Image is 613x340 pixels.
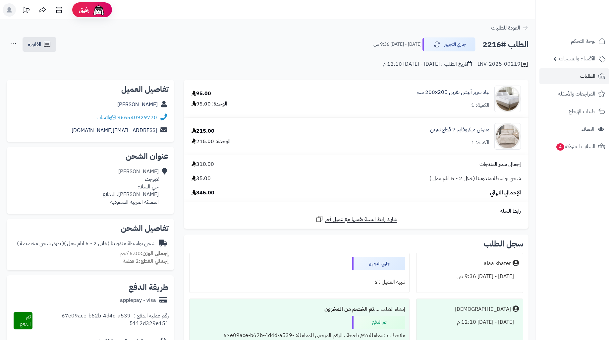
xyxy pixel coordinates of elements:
[129,283,169,291] h2: طريقة الدفع
[490,189,521,197] span: الإجمالي النهائي
[417,89,489,96] a: لباد سرير أبيض نفرين 200x200 سم
[352,316,405,329] div: تم الدفع
[422,37,475,51] button: جاري التجهيز
[491,24,520,32] span: العودة للطلبات
[569,107,595,116] span: طلبات الإرجاع
[192,161,214,168] span: 310.00
[471,139,489,147] div: الكمية: 1
[471,102,489,109] div: الكمية: 1
[12,224,169,232] h2: تفاصيل الشحن
[17,239,64,247] span: ( طرق شحن مخصصة )
[103,168,159,206] div: [PERSON_NAME] لايوجد، حي السلام [PERSON_NAME]، البدائع المملكة العربية السعودية
[192,90,211,98] div: 95.00
[32,312,169,329] div: رقم عملية الدفع : 67e09ace-b62b-4d4d-a539-5112d329e151
[192,189,214,197] span: 345.00
[192,127,214,135] div: 215.00
[194,303,405,316] div: إنشاء الطلب ....
[123,257,169,265] small: 2 قطعة
[187,207,526,215] div: رابط السلة
[120,249,169,257] small: 5.00 كجم
[429,175,521,182] span: شحن بواسطة مندوبينا (خلال 2 - 5 ايام عمل )
[117,101,158,108] a: [PERSON_NAME]
[478,60,529,68] div: INV-2025-00219
[120,297,156,304] div: applepay - visa
[17,240,155,247] div: شحن بواسطة مندوبينا (خلال 2 - 5 ايام عمل )
[495,123,521,150] img: 1755515835-1-90x90.jpg
[491,24,529,32] a: العودة للطلبات
[582,124,594,134] span: العملاء
[92,3,105,17] img: ai-face.png
[23,37,56,52] a: الفاتورة
[420,316,519,329] div: [DATE] - [DATE] 12:10 م
[484,260,511,267] div: alaa khater
[430,126,489,134] a: مفرش ميكروفايبر 7 قطع نفرين
[495,86,521,112] img: 1733125673-220107020015-90x90.jpg
[482,38,529,51] h2: الطلب #2216
[192,138,231,145] div: الوحدة: 215.00
[12,152,169,160] h2: عنوان الشحن
[455,306,511,313] div: [DEMOGRAPHIC_DATA]
[539,68,609,84] a: الطلبات
[325,216,397,223] span: شارك رابط السلة نفسها مع عميل آخر
[79,6,89,14] span: رفيق
[556,143,564,151] span: 4
[571,36,595,46] span: لوحة التحكم
[117,113,157,121] a: 966540929770
[539,103,609,119] a: طلبات الإرجاع
[324,305,374,313] b: تم الخصم من المخزون
[72,126,157,134] a: [EMAIL_ADDRESS][DOMAIN_NAME]
[558,89,595,99] span: المراجعات والأسئلة
[580,72,595,81] span: الطلبات
[559,54,595,63] span: الأقسام والمنتجات
[139,257,169,265] strong: إجمالي القطع:
[12,85,169,93] h2: تفاصيل العميل
[539,86,609,102] a: المراجعات والأسئلة
[556,142,595,151] span: السلات المتروكة
[383,60,472,68] div: تاريخ الطلب : [DATE] - [DATE] 12:10 م
[96,113,116,121] a: واتساب
[420,270,519,283] div: [DATE] - [DATE] 9:36 ص
[479,161,521,168] span: إجمالي سعر المنتجات
[315,215,397,223] a: شارك رابط السلة نفسها مع عميل آخر
[141,249,169,257] strong: إجمالي الوزن:
[373,41,421,48] small: [DATE] - [DATE] 9:36 ص
[568,12,607,26] img: logo-2.png
[192,100,227,108] div: الوحدة: 95.00
[539,139,609,155] a: السلات المتروكة4
[484,240,523,248] h3: سجل الطلب
[20,313,31,328] span: تم الدفع
[539,33,609,49] a: لوحة التحكم
[352,257,405,270] div: جاري التجهيز
[539,121,609,137] a: العملاء
[194,276,405,289] div: تنبيه العميل : لا
[18,3,34,18] a: تحديثات المنصة
[28,40,41,48] span: الفاتورة
[192,175,211,182] span: 35.00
